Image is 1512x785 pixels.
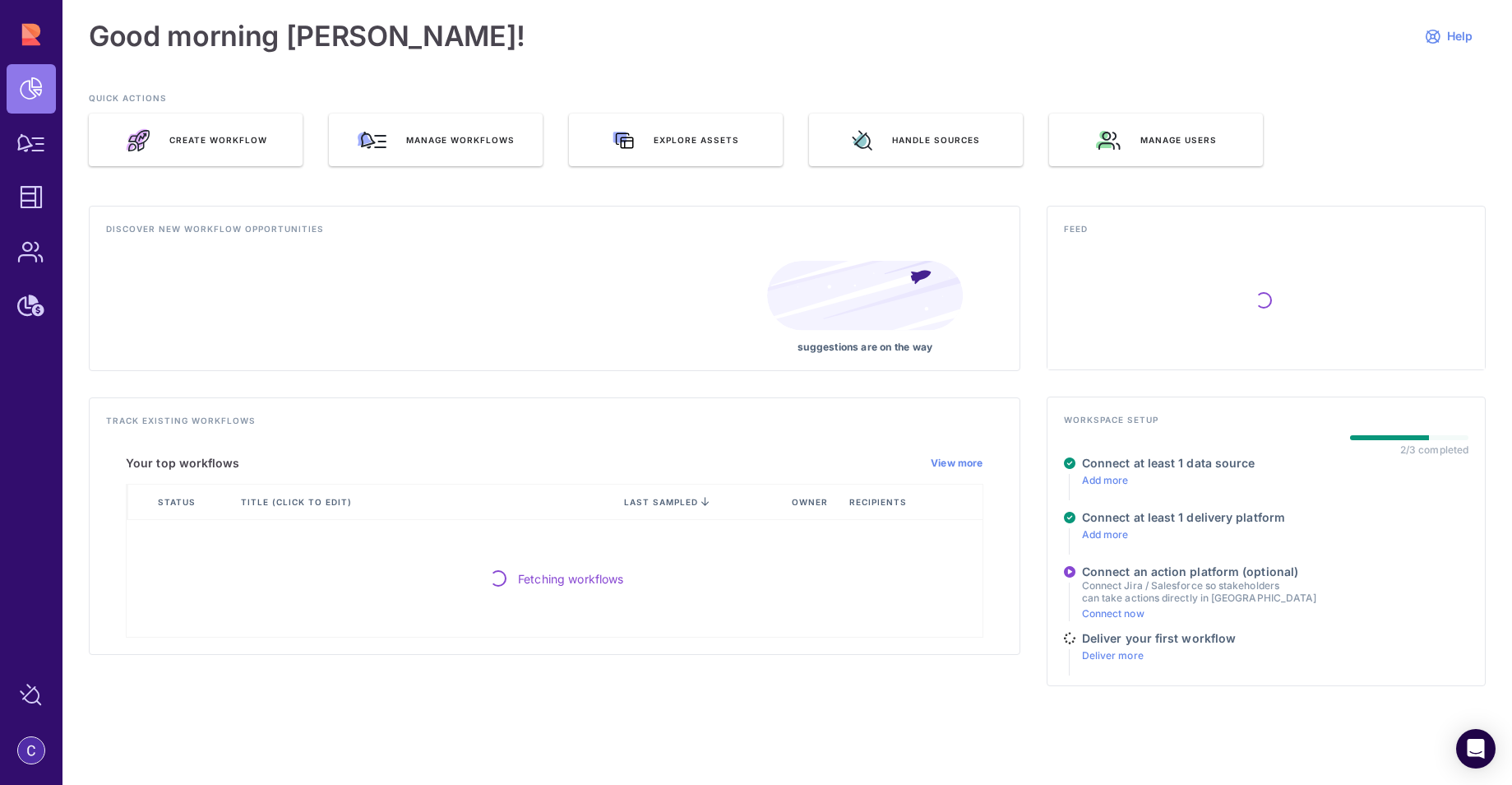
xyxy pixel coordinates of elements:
[18,737,44,764] img: account-photo
[1082,474,1129,486] a: Add more
[1400,444,1468,456] div: 2/3 completed
[931,457,983,470] a: View more
[1082,579,1316,604] p: Connect Jira / Salesforce so stakeholders can take actions directly in [GEOGRAPHIC_DATA]
[1064,223,1468,244] h4: Feed
[106,223,1003,244] h4: Discover new workflow opportunities
[654,134,739,146] span: Explore assets
[1082,564,1316,579] h4: Connect an action platform (optional)
[158,496,199,508] span: Status
[1082,456,1255,471] h4: Connect at least 1 data source
[1456,729,1496,769] div: Open Intercom Messenger
[89,20,525,53] h1: Good morning [PERSON_NAME]!
[126,456,240,471] h5: Your top workflows
[89,92,1486,114] h3: QUICK ACTIONS
[406,134,515,146] span: Manage workflows
[767,341,964,354] p: suggestions are on the way
[624,497,698,507] span: last sampled
[892,134,980,146] span: Handle sources
[1082,649,1144,662] a: Deliver more
[169,134,267,146] span: Create Workflow
[1082,510,1285,525] h4: Connect at least 1 delivery platform
[1140,134,1217,146] span: Manage users
[1082,631,1236,646] h4: Deliver your first workflow
[106,415,1003,436] h4: Track existing workflows
[1082,528,1129,541] a: Add more
[1447,29,1473,44] span: Help
[518,570,624,588] span: Fetching workflows
[1082,607,1144,620] a: Connect now
[792,496,831,508] span: Owner
[125,128,150,152] img: rocket_launch.e46a70e1.svg
[849,496,910,508] span: Recipients
[241,496,355,508] span: Title (click to edit)
[1064,414,1468,435] h4: Workspace setup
